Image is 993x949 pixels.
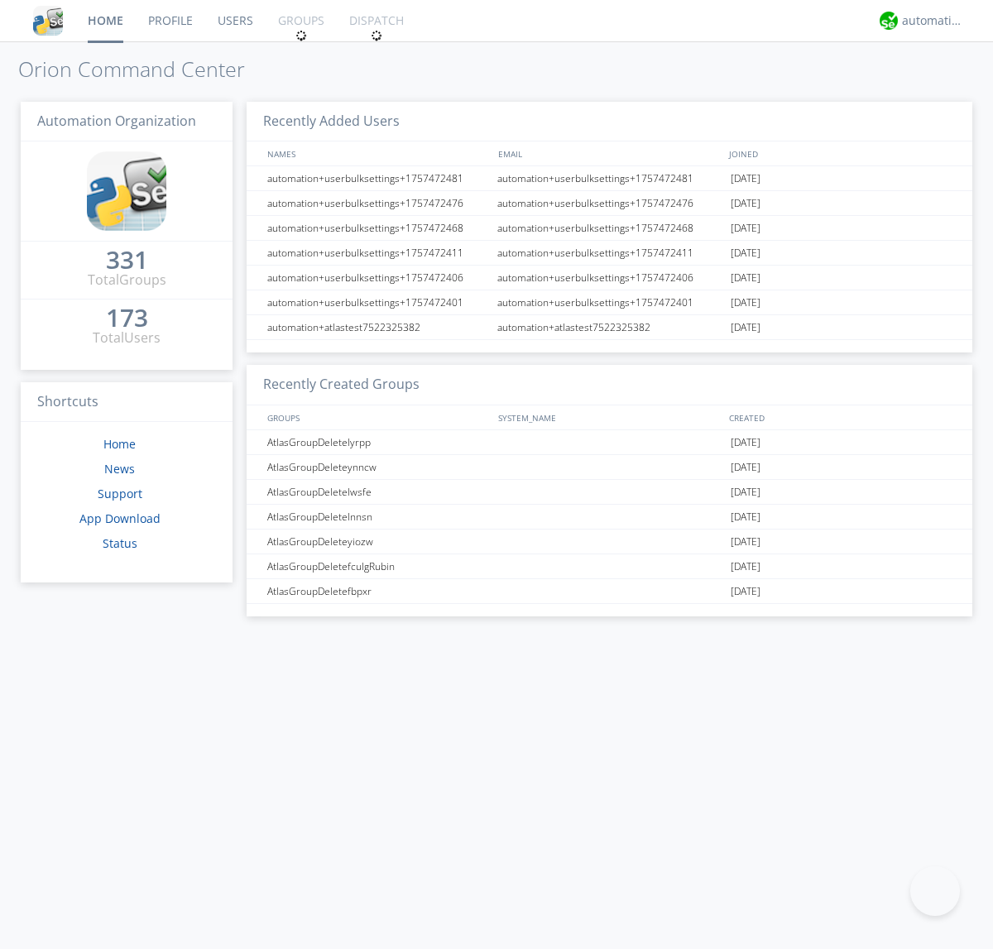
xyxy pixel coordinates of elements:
[731,315,760,340] span: [DATE]
[493,216,727,240] div: automation+userbulksettings+1757472468
[247,241,972,266] a: automation+userbulksettings+1757472411automation+userbulksettings+1757472411[DATE]
[731,554,760,579] span: [DATE]
[106,252,148,268] div: 331
[263,241,492,265] div: automation+userbulksettings+1757472411
[263,141,490,165] div: NAMES
[247,315,972,340] a: automation+atlastest7522325382automation+atlastest7522325382[DATE]
[106,252,148,271] a: 331
[247,554,972,579] a: AtlasGroupDeletefculgRubin[DATE]
[98,486,142,501] a: Support
[731,505,760,530] span: [DATE]
[263,290,492,314] div: automation+userbulksettings+1757472401
[87,151,166,231] img: cddb5a64eb264b2086981ab96f4c1ba7
[263,166,492,190] div: automation+userbulksettings+1757472481
[263,554,492,578] div: AtlasGroupDeletefculgRubin
[725,141,957,165] div: JOINED
[910,866,960,916] iframe: Toggle Customer Support
[247,430,972,455] a: AtlasGroupDeletelyrpp[DATE]
[263,266,492,290] div: automation+userbulksettings+1757472406
[106,309,148,328] a: 173
[731,530,760,554] span: [DATE]
[247,480,972,505] a: AtlasGroupDeletelwsfe[DATE]
[247,166,972,191] a: automation+userbulksettings+1757472481automation+userbulksettings+1757472481[DATE]
[247,579,972,604] a: AtlasGroupDeletefbpxr[DATE]
[731,266,760,290] span: [DATE]
[731,191,760,216] span: [DATE]
[731,290,760,315] span: [DATE]
[247,505,972,530] a: AtlasGroupDeletelnnsn[DATE]
[103,535,137,551] a: Status
[79,510,161,526] a: App Download
[494,405,725,429] div: SYSTEM_NAME
[263,480,492,504] div: AtlasGroupDeletelwsfe
[493,166,727,190] div: automation+userbulksettings+1757472481
[493,241,727,265] div: automation+userbulksettings+1757472411
[106,309,148,326] div: 173
[731,579,760,604] span: [DATE]
[263,430,492,454] div: AtlasGroupDeletelyrpp
[493,315,727,339] div: automation+atlastest7522325382
[263,191,492,215] div: automation+userbulksettings+1757472476
[731,455,760,480] span: [DATE]
[247,216,972,241] a: automation+userbulksettings+1757472468automation+userbulksettings+1757472468[DATE]
[263,455,492,479] div: AtlasGroupDeleteynncw
[263,579,492,603] div: AtlasGroupDeletefbpxr
[731,241,760,266] span: [DATE]
[247,191,972,216] a: automation+userbulksettings+1757472476automation+userbulksettings+1757472476[DATE]
[88,271,166,290] div: Total Groups
[103,436,136,452] a: Home
[247,455,972,480] a: AtlasGroupDeleteynncw[DATE]
[731,166,760,191] span: [DATE]
[902,12,964,29] div: automation+atlas
[247,365,972,405] h3: Recently Created Groups
[247,290,972,315] a: automation+userbulksettings+1757472401automation+userbulksettings+1757472401[DATE]
[21,382,233,423] h3: Shortcuts
[263,530,492,554] div: AtlasGroupDeleteyiozw
[880,12,898,30] img: d2d01cd9b4174d08988066c6d424eccd
[263,505,492,529] div: AtlasGroupDeletelnnsn
[493,290,727,314] div: automation+userbulksettings+1757472401
[33,6,63,36] img: cddb5a64eb264b2086981ab96f4c1ba7
[731,430,760,455] span: [DATE]
[247,102,972,142] h3: Recently Added Users
[494,141,725,165] div: EMAIL
[263,315,492,339] div: automation+atlastest7522325382
[731,216,760,241] span: [DATE]
[493,266,727,290] div: automation+userbulksettings+1757472406
[247,530,972,554] a: AtlasGroupDeleteyiozw[DATE]
[263,405,490,429] div: GROUPS
[725,405,957,429] div: CREATED
[104,461,135,477] a: News
[493,191,727,215] div: automation+userbulksettings+1757472476
[371,30,382,41] img: spin.svg
[263,216,492,240] div: automation+userbulksettings+1757472468
[93,328,161,347] div: Total Users
[295,30,307,41] img: spin.svg
[731,480,760,505] span: [DATE]
[37,112,196,130] span: Automation Organization
[247,266,972,290] a: automation+userbulksettings+1757472406automation+userbulksettings+1757472406[DATE]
